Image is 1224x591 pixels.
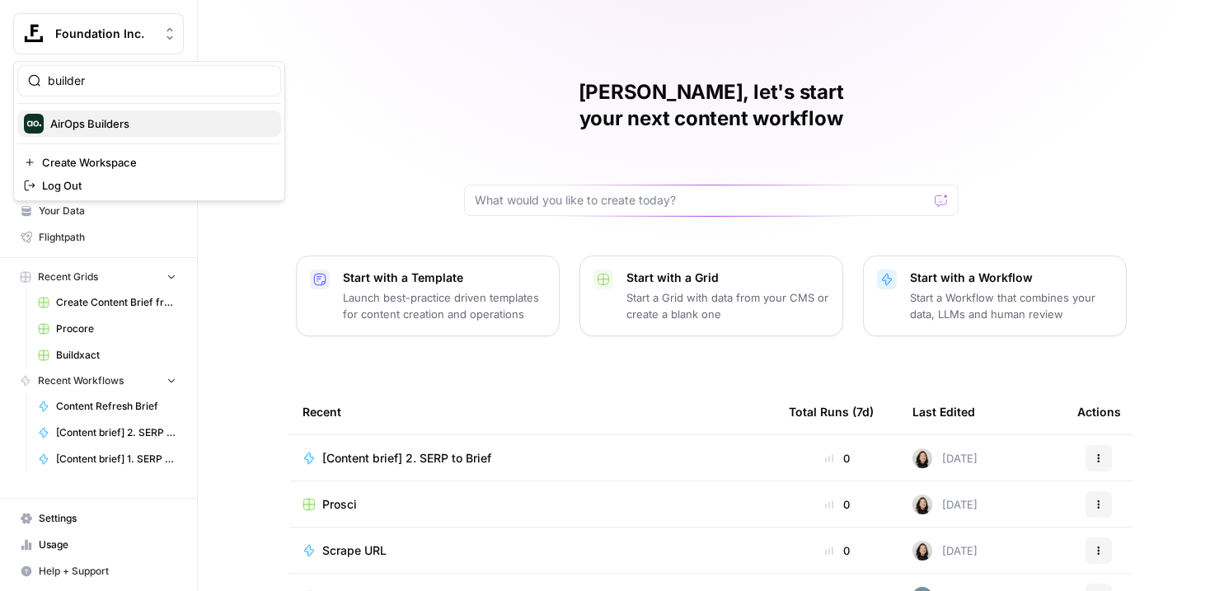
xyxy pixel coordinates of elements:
[626,289,829,322] p: Start a Grid with data from your CMS or create a blank one
[912,389,975,434] div: Last Edited
[39,564,176,579] span: Help + Support
[912,541,932,561] img: t5ef5oef8zpw1w4g2xghobes91mw
[17,151,281,174] a: Create Workspace
[912,448,932,468] img: t5ef5oef8zpw1w4g2xghobes91mw
[322,450,491,467] span: [Content brief] 2. SERP to Brief
[39,537,176,552] span: Usage
[42,154,268,171] span: Create Workspace
[626,270,829,286] p: Start with a Grid
[322,496,357,513] span: Prosci
[39,204,176,218] span: Your Data
[17,174,281,197] a: Log Out
[56,399,176,414] span: Content Refresh Brief
[56,295,176,310] span: Create Content Brief from Keyword - Fork Grid
[30,316,184,342] a: Procore
[19,19,49,49] img: Foundation Inc. Logo
[302,542,762,559] a: Scrape URL
[50,115,268,132] span: AirOps Builders
[56,452,176,467] span: [Content brief] 1. SERP Research
[13,198,184,224] a: Your Data
[302,450,762,467] a: [Content brief] 2. SERP to Brief
[56,348,176,363] span: Buildxact
[912,495,932,514] img: t5ef5oef8zpw1w4g2xghobes91mw
[13,13,184,54] button: Workspace: Foundation Inc.
[38,373,124,388] span: Recent Workflows
[48,73,270,89] input: Search Workspaces
[42,177,268,194] span: Log Out
[38,270,98,284] span: Recent Grids
[56,321,176,336] span: Procore
[24,114,44,134] img: AirOps Builders Logo
[910,289,1113,322] p: Start a Workflow that combines your data, LLMs and human review
[579,256,843,336] button: Start with a GridStart a Grid with data from your CMS or create a blank one
[30,342,184,368] a: Buildxact
[789,450,886,467] div: 0
[30,446,184,472] a: [Content brief] 1. SERP Research
[13,265,184,289] button: Recent Grids
[343,270,546,286] p: Start with a Template
[55,26,155,42] span: Foundation Inc.
[789,496,886,513] div: 0
[302,496,762,513] a: Prosci
[13,558,184,584] button: Help + Support
[343,289,546,322] p: Launch best-practice driven templates for content creation and operations
[13,505,184,532] a: Settings
[464,79,959,132] h1: [PERSON_NAME], let's start your next content workflow
[302,389,762,434] div: Recent
[13,224,184,251] a: Flightpath
[56,425,176,440] span: [Content brief] 2. SERP to Brief
[30,393,184,420] a: Content Refresh Brief
[13,61,285,201] div: Workspace: Foundation Inc.
[912,541,978,561] div: [DATE]
[789,542,886,559] div: 0
[39,511,176,526] span: Settings
[912,495,978,514] div: [DATE]
[30,289,184,316] a: Create Content Brief from Keyword - Fork Grid
[789,389,874,434] div: Total Runs (7d)
[475,192,928,209] input: What would you like to create today?
[912,448,978,468] div: [DATE]
[30,420,184,446] a: [Content brief] 2. SERP to Brief
[910,270,1113,286] p: Start with a Workflow
[296,256,560,336] button: Start with a TemplateLaunch best-practice driven templates for content creation and operations
[13,532,184,558] a: Usage
[1077,389,1121,434] div: Actions
[39,230,176,245] span: Flightpath
[322,542,387,559] span: Scrape URL
[13,368,184,393] button: Recent Workflows
[863,256,1127,336] button: Start with a WorkflowStart a Workflow that combines your data, LLMs and human review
